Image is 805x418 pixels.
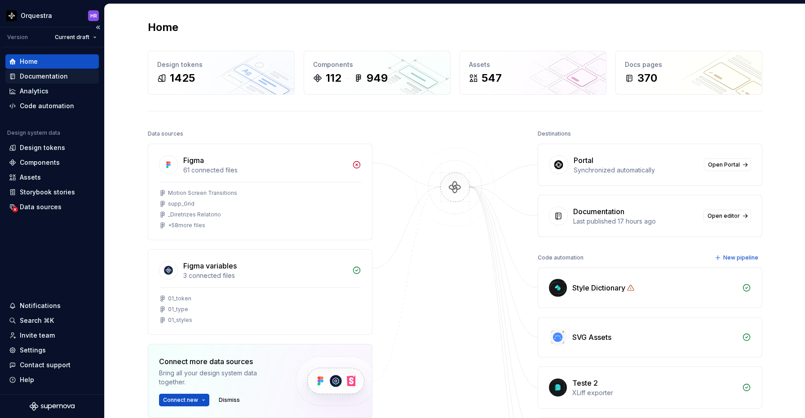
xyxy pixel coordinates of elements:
div: Contact support [20,361,71,370]
div: Destinations [538,128,571,140]
button: Current draft [51,31,101,44]
a: Figma61 connected filesMotion Screen Transitionssupp_Grid_Diretrizes Relatorio+58more files [148,144,372,240]
a: Components112949 [304,51,451,95]
button: Connect new [159,394,209,406]
span: Open editor [708,212,740,220]
a: Docs pages370 [615,51,762,95]
div: Storybook stories [20,188,75,197]
span: Current draft [55,34,89,41]
div: Connect more data sources [159,356,280,367]
div: 1425 [170,71,195,85]
a: Figma variables3 connected files01_token01_type01_styles [148,249,372,335]
a: Documentation [5,69,99,84]
button: Collapse sidebar [92,21,104,34]
div: SVG Assets [572,332,611,343]
div: 949 [367,71,388,85]
div: Motion Screen Transitions [168,189,237,197]
div: Portal [574,155,593,166]
a: Assets [5,170,99,185]
svg: Supernova Logo [30,402,75,411]
a: Analytics [5,84,99,98]
div: 112 [326,71,341,85]
div: Orquestra [21,11,52,20]
span: Connect new [163,396,198,404]
div: Data sources [148,128,183,140]
a: Storybook stories [5,185,99,199]
button: Search ⌘K [5,313,99,328]
a: Data sources [5,200,99,214]
div: Version [7,34,28,41]
a: Design tokens1425 [148,51,295,95]
div: Documentation [573,206,624,217]
div: Synchronized automatically [574,166,699,175]
div: 01_type [168,306,188,313]
a: Assets547 [460,51,606,95]
div: Figma [183,155,204,166]
div: Design tokens [157,60,285,69]
div: Style Dictionary [572,282,625,293]
button: New pipeline [712,251,762,264]
div: HR [90,12,97,19]
div: Figma variables [183,260,237,271]
div: 370 [637,71,657,85]
div: Last published 17 hours ago [573,217,698,226]
div: Design system data [7,129,60,136]
div: supp_Grid [168,200,195,207]
div: 01_styles [168,317,192,324]
a: Open Portal [704,158,751,171]
div: Help [20,375,34,384]
a: Code automation [5,99,99,113]
div: Documentation [20,72,68,81]
div: Bring all your design system data together. [159,369,280,387]
div: Search ⌘K [20,316,54,325]
div: Code automation [20,101,74,110]
div: _Diretrizes Relatorio [168,211,221,218]
h2: Home [148,20,178,35]
button: Dismiss [215,394,244,406]
span: Dismiss [219,396,240,404]
span: New pipeline [723,254,758,261]
div: Components [20,158,60,167]
div: Docs pages [625,60,753,69]
a: Open editor [703,210,751,222]
div: Code automation [538,251,584,264]
div: Design tokens [20,143,65,152]
div: Assets [469,60,597,69]
div: Home [20,57,38,66]
div: Notifications [20,301,61,310]
a: Design tokens [5,141,99,155]
img: 2d16a307-6340-4442-b48d-ad77c5bc40e7.png [6,10,17,21]
div: Invite team [20,331,55,340]
span: Open Portal [708,161,740,168]
div: Components [313,60,441,69]
div: + 58 more files [168,222,205,229]
div: Data sources [20,202,62,211]
div: 547 [482,71,502,85]
button: OrquestraHR [2,6,102,25]
div: 01_token [168,295,191,302]
div: Teste 2 [572,378,598,388]
a: Settings [5,343,99,357]
a: Invite team [5,328,99,343]
div: 3 connected files [183,271,347,280]
button: Contact support [5,358,99,372]
a: Components [5,155,99,170]
div: 61 connected files [183,166,347,175]
div: Assets [20,173,41,182]
div: Settings [20,346,46,355]
div: Analytics [20,87,49,96]
button: Help [5,373,99,387]
div: XLiff exporter [572,388,737,397]
a: Home [5,54,99,69]
button: Notifications [5,299,99,313]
